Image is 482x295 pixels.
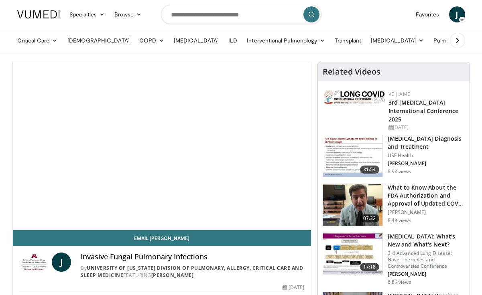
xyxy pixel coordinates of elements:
[81,265,304,279] div: By FEATURING
[169,32,224,48] a: [MEDICAL_DATA]
[388,168,411,175] p: 8.9K views
[242,32,330,48] a: Interventional Pulmonology
[12,32,63,48] a: Critical Care
[360,214,379,222] span: 07:32
[65,6,110,22] a: Specialties
[388,217,411,224] p: 8.4K views
[330,32,366,48] a: Transplant
[110,6,146,22] a: Browse
[388,209,465,216] p: [PERSON_NAME]
[388,99,458,123] a: 3rd [MEDICAL_DATA] International Conference 2025
[81,253,304,261] h4: Invasive Fungal Pulmonary Infections
[81,265,303,279] a: University of [US_STATE] Division of Pulmonary, Allergy, Critical Care and Sleep Medicine
[323,67,380,77] h4: Related Videos
[17,10,60,18] img: VuMedi Logo
[388,279,411,285] p: 6.8K views
[388,250,465,269] p: 3rd Advanced Lung Disease: Novel Therapies and Controversies Conference
[19,253,49,272] img: University of Minnesota Division of Pulmonary, Allergy, Critical Care and Sleep Medicine
[283,284,304,291] div: [DATE]
[13,230,311,246] a: Email [PERSON_NAME]
[388,91,410,97] a: VE | AME
[323,135,465,177] a: 31:54 [MEDICAL_DATA] Diagnosis and Treatment USF Health [PERSON_NAME] 8.9K views
[323,135,382,177] img: 912d4c0c-18df-4adc-aa60-24f51820003e.150x105_q85_crop-smart_upscale.jpg
[324,91,384,104] img: a2792a71-925c-4fc2-b8ef-8d1b21aec2f7.png.150x105_q85_autocrop_double_scale_upscale_version-0.2.jpg
[323,184,382,226] img: a1e50555-b2fd-4845-bfdc-3eac51376964.150x105_q85_crop-smart_upscale.jpg
[323,184,465,226] a: 07:32 What to Know About the FDA Authorization and Approval of Updated COV… [PERSON_NAME] 8.4K views
[151,272,194,279] a: [PERSON_NAME]
[360,166,379,174] span: 31:54
[366,32,429,48] a: [MEDICAL_DATA]
[63,32,134,48] a: [DEMOGRAPHIC_DATA]
[323,232,465,285] a: 17:18 [MEDICAL_DATA]: What's New and What's Next? 3rd Advanced Lung Disease: Novel Therapies and ...
[52,253,71,272] a: J
[323,233,382,275] img: 8723abe7-f9a9-4f6c-9b26-6bd057632cd6.150x105_q85_crop-smart_upscale.jpg
[388,271,465,277] p: [PERSON_NAME]
[388,124,463,131] div: [DATE]
[388,152,465,159] p: USF Health
[388,160,465,167] p: [PERSON_NAME]
[411,6,444,22] a: Favorites
[388,184,465,208] h3: What to Know About the FDA Authorization and Approval of Updated COV…
[360,263,379,271] span: 17:18
[161,5,321,24] input: Search topics, interventions
[134,32,169,48] a: COPD
[388,135,465,151] h3: [MEDICAL_DATA] Diagnosis and Treatment
[388,232,465,249] h3: [MEDICAL_DATA]: What's New and What's Next?
[224,32,242,48] a: ILD
[13,62,311,230] video-js: Video Player
[449,6,465,22] a: J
